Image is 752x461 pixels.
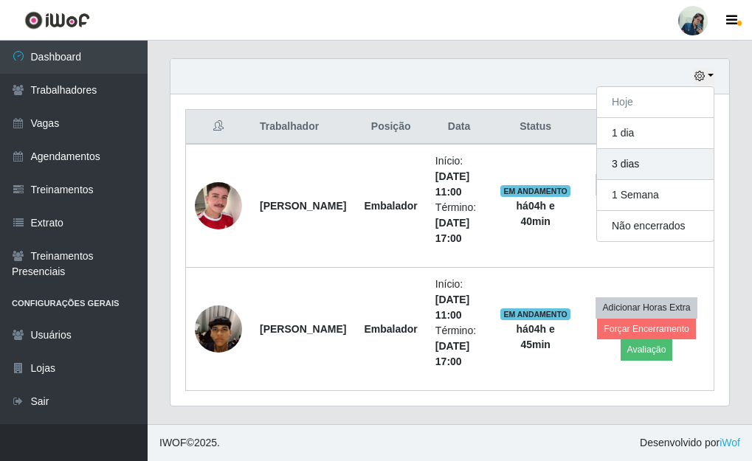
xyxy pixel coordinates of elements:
[159,437,187,448] span: IWOF
[597,180,714,211] button: 1 Semana
[355,110,426,145] th: Posição
[195,164,242,248] img: 1754590327349.jpeg
[621,339,673,360] button: Avaliação
[720,437,740,448] a: iWof
[435,294,469,321] time: [DATE] 11:00
[597,118,714,149] button: 1 dia
[435,170,469,198] time: [DATE] 11:00
[517,200,555,227] strong: há 04 h e 40 min
[640,435,740,451] span: Desenvolvido por
[579,110,714,145] th: Opções
[435,340,469,367] time: [DATE] 17:00
[159,435,220,451] span: © 2025 .
[597,87,714,118] button: Hoje
[195,287,242,371] img: 1741891769179.jpeg
[24,11,90,30] img: CoreUI Logo
[435,277,483,323] li: Início:
[364,323,417,335] strong: Embalador
[260,323,346,335] strong: [PERSON_NAME]
[251,110,355,145] th: Trabalhador
[491,110,579,145] th: Status
[435,200,483,246] li: Término:
[596,297,697,318] button: Adicionar Horas Extra
[500,185,570,197] span: EM ANDAMENTO
[435,153,483,200] li: Início:
[597,319,696,339] button: Forçar Encerramento
[597,149,714,180] button: 3 dias
[364,200,417,212] strong: Embalador
[500,308,570,320] span: EM ANDAMENTO
[435,323,483,370] li: Término:
[435,217,469,244] time: [DATE] 17:00
[597,211,714,241] button: Não encerrados
[260,200,346,212] strong: [PERSON_NAME]
[517,323,555,350] strong: há 04 h e 45 min
[427,110,491,145] th: Data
